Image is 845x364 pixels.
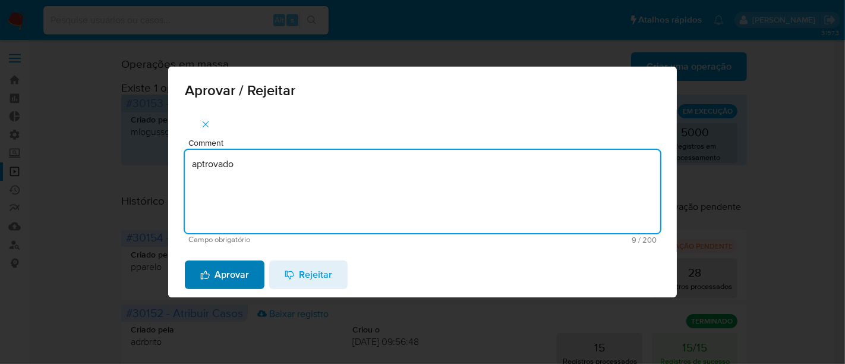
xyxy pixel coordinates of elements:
[185,83,660,98] span: Aprovar / Rejeitar
[185,150,660,233] textarea: aptrovado
[188,139,664,148] span: Comment
[185,261,264,289] button: Aprovar
[269,261,348,289] button: Rejeitar
[285,262,332,288] span: Rejeitar
[422,236,657,244] span: Máximo 200 caracteres
[200,262,249,288] span: Aprovar
[188,236,422,244] span: Campo obrigatório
